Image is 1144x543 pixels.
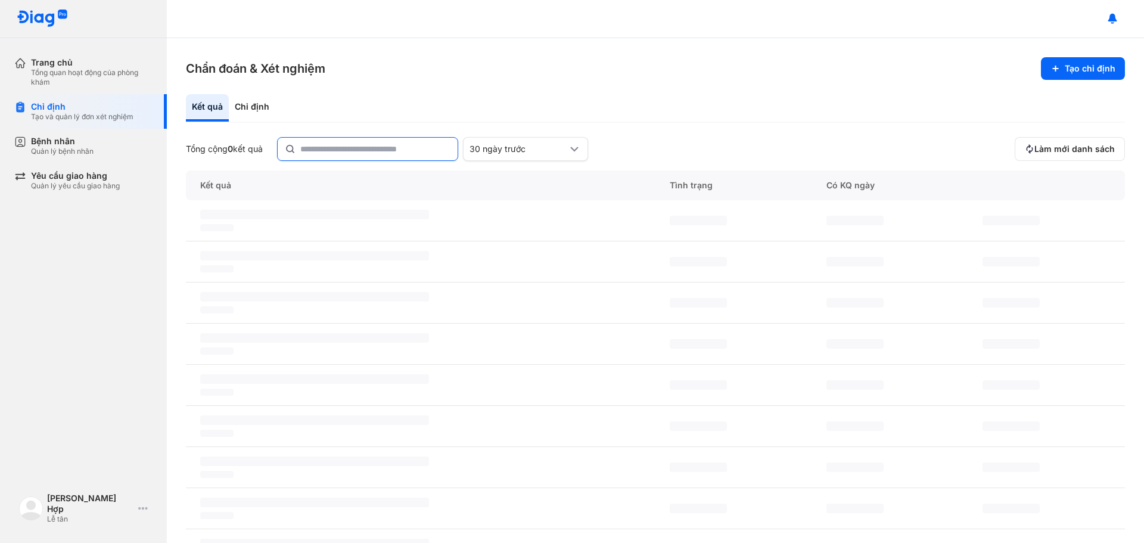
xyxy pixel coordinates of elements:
span: ‌ [200,210,429,219]
div: Chỉ định [229,94,275,122]
span: ‌ [670,421,727,431]
div: Kết quả [186,170,655,200]
span: Làm mới danh sách [1034,144,1115,154]
span: ‌ [670,463,727,472]
span: ‌ [983,463,1040,472]
div: Kết quả [186,94,229,122]
span: ‌ [200,306,234,314]
span: ‌ [670,380,727,390]
span: ‌ [826,380,884,390]
span: ‌ [670,298,727,308]
div: Có KQ ngày [812,170,969,200]
div: Tổng cộng kết quả [186,144,263,154]
h3: Chẩn đoán & Xét nghiệm [186,60,325,77]
span: ‌ [826,463,884,472]
span: ‌ [670,257,727,266]
div: [PERSON_NAME] Hợp [47,493,133,514]
span: ‌ [670,339,727,349]
span: ‌ [983,421,1040,431]
span: ‌ [200,347,234,355]
div: Trang chủ [31,57,153,68]
span: ‌ [983,504,1040,513]
span: 0 [228,144,233,154]
span: ‌ [826,216,884,225]
span: ‌ [200,265,234,272]
span: ‌ [200,415,429,425]
span: ‌ [983,339,1040,349]
span: ‌ [200,457,429,466]
span: ‌ [826,421,884,431]
span: ‌ [200,374,429,384]
span: ‌ [826,257,884,266]
span: ‌ [826,504,884,513]
span: ‌ [200,292,429,302]
span: ‌ [826,298,884,308]
span: ‌ [200,512,234,519]
span: ‌ [200,389,234,396]
span: ‌ [670,216,727,225]
span: ‌ [983,257,1040,266]
button: Làm mới danh sách [1015,137,1125,161]
button: Tạo chỉ định [1041,57,1125,80]
div: Tổng quan hoạt động của phòng khám [31,68,153,87]
span: ‌ [200,471,234,478]
span: ‌ [670,504,727,513]
span: ‌ [200,333,429,343]
div: Lễ tân [47,514,133,524]
div: Quản lý yêu cầu giao hàng [31,181,120,191]
div: Tình trạng [655,170,812,200]
div: Tạo và quản lý đơn xét nghiệm [31,112,133,122]
div: Yêu cầu giao hàng [31,170,120,181]
div: Chỉ định [31,101,133,112]
span: ‌ [983,380,1040,390]
span: ‌ [983,216,1040,225]
div: 30 ngày trước [470,144,567,154]
span: ‌ [200,498,429,507]
span: ‌ [200,430,234,437]
img: logo [17,10,68,28]
span: ‌ [200,224,234,231]
span: ‌ [200,251,429,260]
div: Bệnh nhân [31,136,94,147]
img: logo [19,497,43,520]
span: ‌ [983,298,1040,308]
div: Quản lý bệnh nhân [31,147,94,156]
span: ‌ [826,339,884,349]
